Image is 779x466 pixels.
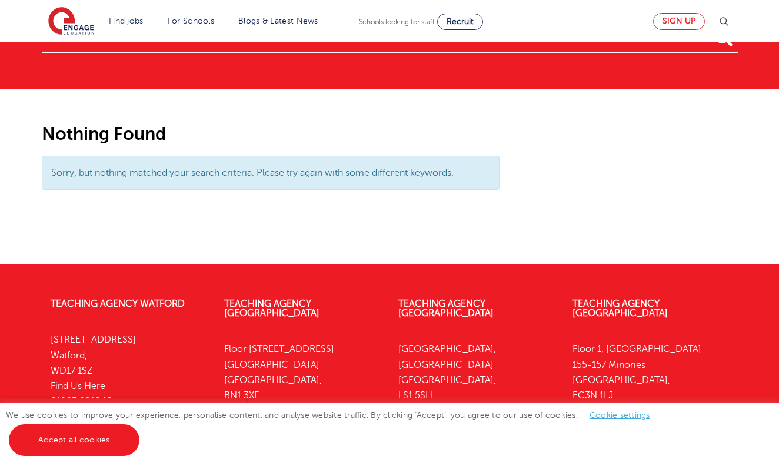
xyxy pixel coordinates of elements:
a: Find Us Here [51,381,105,391]
a: For Schools [168,16,214,25]
a: Teaching Agency [GEOGRAPHIC_DATA] [398,299,494,319]
a: Accept all cookies [9,424,139,456]
p: Floor [STREET_ADDRESS] [GEOGRAPHIC_DATA] [GEOGRAPHIC_DATA], BN1 3XF 01273 447633 [224,341,381,434]
button: Close [224,398,247,422]
img: Engage Education [48,7,94,36]
p: [GEOGRAPHIC_DATA], [GEOGRAPHIC_DATA] [GEOGRAPHIC_DATA], LS1 5SH 0113 323 7633 [398,341,555,434]
a: Blogs & Latest News [238,16,318,25]
a: Find jobs [109,16,144,25]
p: [STREET_ADDRESS] Watford, WD17 1SZ 01923 281040 [51,332,207,409]
a: Sign up [653,13,705,30]
a: Cookie settings [590,411,650,420]
a: Teaching Agency Watford [51,299,185,309]
span: Recruit [447,17,474,26]
a: Recruit [437,14,483,30]
p: Sorry, but nothing matched your search criteria. Please try again with some different keywords. [51,165,491,180]
p: Floor 1, [GEOGRAPHIC_DATA] 155-157 Minories [GEOGRAPHIC_DATA], EC3N 1LJ 0333 150 8020 [572,341,729,434]
a: Teaching Agency [GEOGRAPHIC_DATA] [224,299,319,319]
h2: Nothing Found [42,124,500,144]
span: Schools looking for staff [359,18,435,26]
span: We use cookies to improve your experience, personalise content, and analyse website traffic. By c... [6,411,662,444]
a: Teaching Agency [GEOGRAPHIC_DATA] [572,299,668,319]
